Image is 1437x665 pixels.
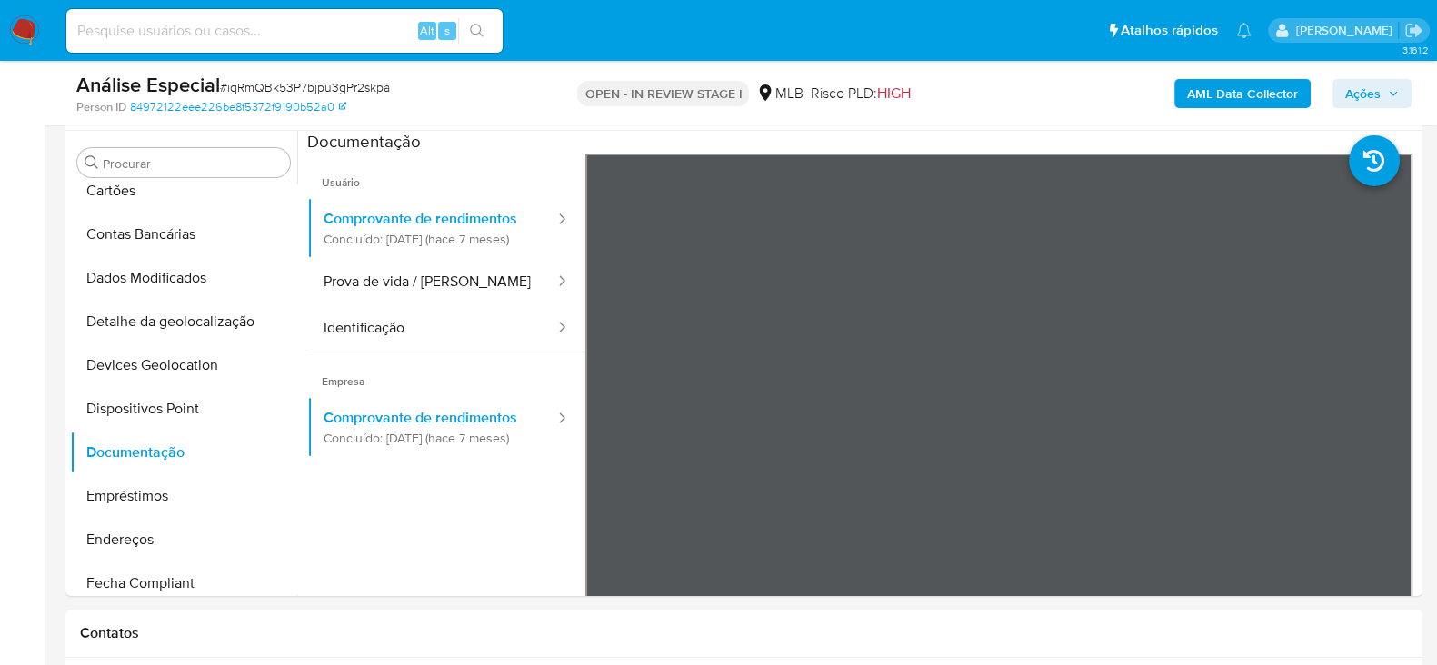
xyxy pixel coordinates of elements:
[103,155,283,172] input: Procurar
[70,561,297,605] button: Fecha Compliant
[1345,79,1381,108] span: Ações
[1332,79,1412,108] button: Ações
[756,84,803,104] div: MLB
[80,624,1408,642] h1: Contatos
[70,387,297,431] button: Dispositivos Point
[420,22,434,39] span: Alt
[70,300,297,343] button: Detalhe da geolocalização
[70,256,297,300] button: Dados Modificados
[1236,23,1252,38] a: Notificações
[577,81,749,106] p: OPEN - IN REVIEW STAGE I
[1404,21,1423,40] a: Sair
[76,70,220,99] b: Análise Especial
[76,99,126,115] b: Person ID
[810,84,910,104] span: Risco PLD:
[876,83,910,104] span: HIGH
[66,19,503,43] input: Pesquise usuários ou casos...
[130,99,346,115] a: 84972122eee226be8f5372f9190b52a0
[458,18,495,44] button: search-icon
[444,22,450,39] span: s
[70,213,297,256] button: Contas Bancárias
[70,518,297,561] button: Endereços
[70,343,297,387] button: Devices Geolocation
[70,474,297,518] button: Empréstimos
[1402,43,1428,57] span: 3.161.2
[70,169,297,213] button: Cartões
[1121,21,1218,40] span: Atalhos rápidos
[70,431,297,474] button: Documentação
[1295,22,1398,39] p: laisa.felismino@mercadolivre.com
[1174,79,1311,108] button: AML Data Collector
[85,155,99,170] button: Procurar
[220,78,390,96] span: # iqRmQBk53P7bjpu3gPr2skpa
[1187,79,1298,108] b: AML Data Collector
